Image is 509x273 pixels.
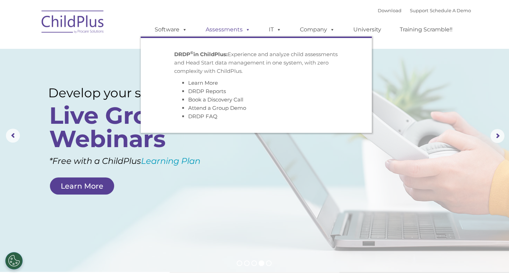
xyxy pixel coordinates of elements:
rs-layer: *Free with a ChildPlus [49,153,229,169]
rs-layer: Live Group Webinars [49,104,215,151]
strong: DRDP in ChildPlus: [174,51,228,58]
a: Download [378,8,401,13]
img: ChildPlus by Procare Solutions [38,6,108,40]
a: Learn More [50,177,114,195]
a: Learning Plan [141,156,200,166]
a: Attend a Group Demo [188,105,246,111]
a: University [346,23,388,37]
font: | [378,8,471,13]
a: Learn More [188,79,218,86]
a: DRDP FAQ [188,113,217,120]
a: Schedule A Demo [430,8,471,13]
sup: © [190,50,193,55]
a: Training Scramble!! [393,23,459,37]
a: IT [262,23,288,37]
span: Last name [97,46,118,51]
button: Cookies Settings [5,252,23,270]
a: Assessments [199,23,257,37]
rs-layer: Develop your skills with [48,85,216,100]
a: Software [148,23,194,37]
p: Experience and analyze child assessments and Head Start data management in one system, with zero ... [174,50,338,75]
a: Support [410,8,428,13]
span: Phone number [97,75,127,80]
a: Book a Discovery Call [188,96,243,103]
a: DRDP Reports [188,88,226,94]
a: Company [293,23,342,37]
